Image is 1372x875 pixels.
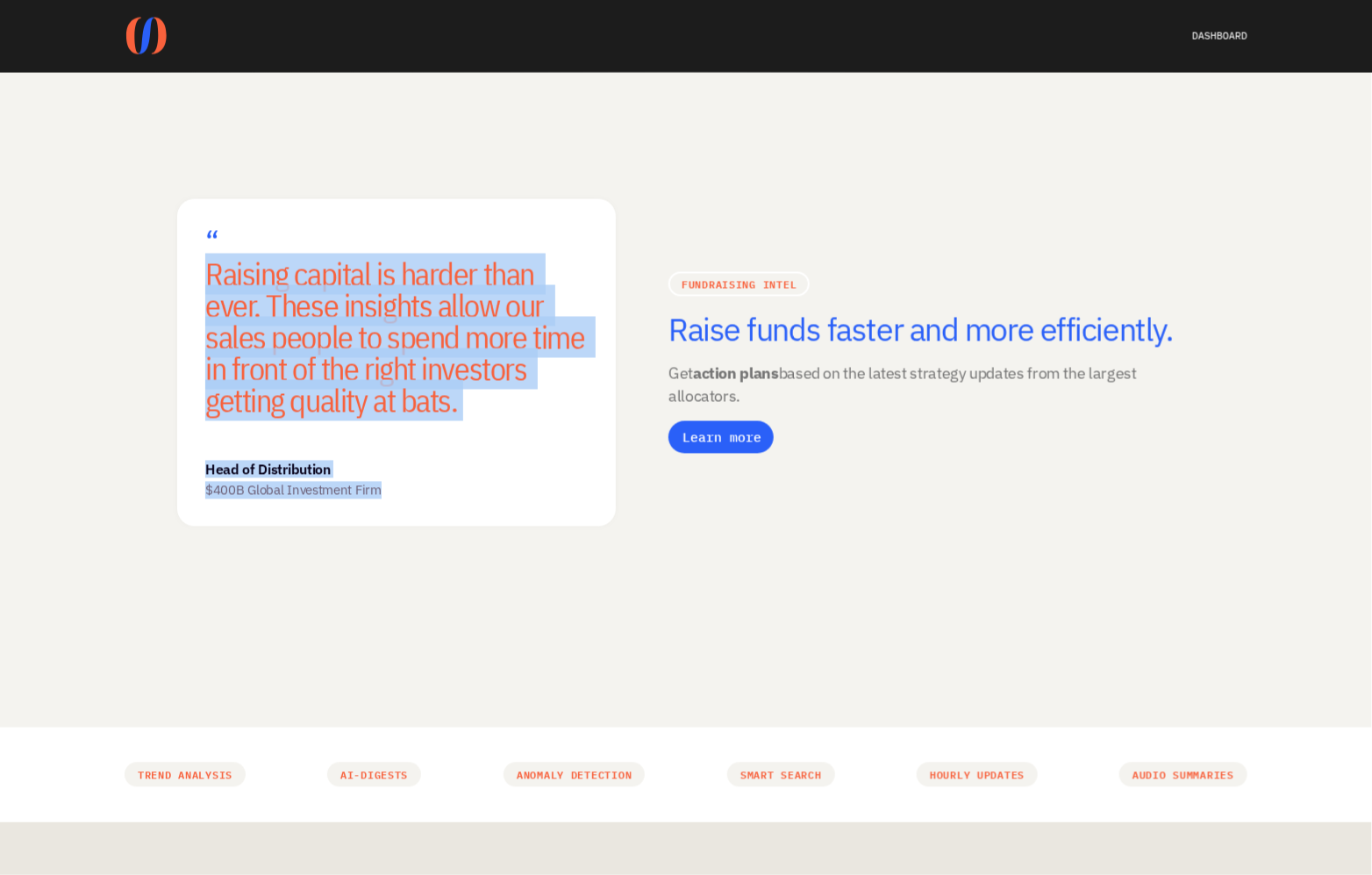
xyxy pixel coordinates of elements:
p: HOURLY UPDATES [930,766,1025,784]
a: FUNDRAISING INTEL [682,276,797,293]
h3: Raise funds faster and more efficiently. [668,311,1195,348]
h3: Raising capital is harder than ever. These insights allow our sales people to spend more time in ... [205,227,588,417]
p: AI-DIGESTS [340,766,408,784]
p: ANOMALY DETECTION [517,766,632,784]
button: Learn more [668,421,774,454]
p: Get based on the latest strategy updates from the largest allocators. [668,363,1195,407]
p: Learn more [682,428,761,447]
strong: action plans [693,364,779,384]
p: TREND ANALYSIS [138,766,232,784]
p: $400B Global Investment Firm [205,482,526,499]
span: “ [205,222,218,263]
p: AUDIO SUMMARIES [1133,766,1234,784]
p: Head of Distribution [205,461,526,478]
p: SMART SEARCH [740,766,822,784]
a: DASHBOARD [1192,29,1247,42]
a: Learn more [681,428,763,447]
